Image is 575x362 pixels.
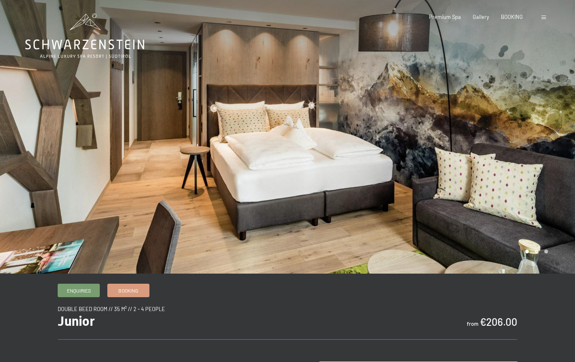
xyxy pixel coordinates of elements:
a: Enquiries [58,284,99,297]
a: BOOKING [501,13,523,20]
span: double beed room // 35 m² // 2 - 4 People [58,306,165,312]
a: Gallery [473,13,489,20]
a: Booking [108,284,149,297]
span: from [467,320,479,327]
b: €206.00 [480,316,517,328]
span: Enquiries [67,287,91,294]
span: Junior [58,313,95,329]
span: Booking [118,287,138,294]
a: Premium Spa [429,13,461,20]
